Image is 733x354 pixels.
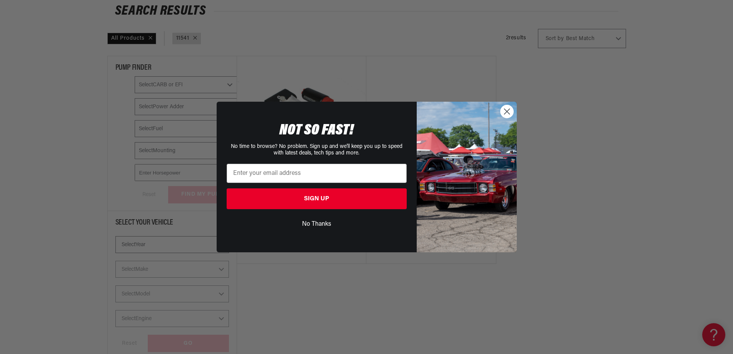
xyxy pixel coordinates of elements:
[227,164,407,183] input: Enter your email address
[279,123,354,138] span: NOT SO FAST!
[227,188,407,209] button: SIGN UP
[500,105,514,118] button: Close dialog
[417,102,517,252] img: 85cdd541-2605-488b-b08c-a5ee7b438a35.jpeg
[231,144,402,156] span: No time to browse? No problem. Sign up and we'll keep you up to speed with latest deals, tech tip...
[227,217,407,232] button: No Thanks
